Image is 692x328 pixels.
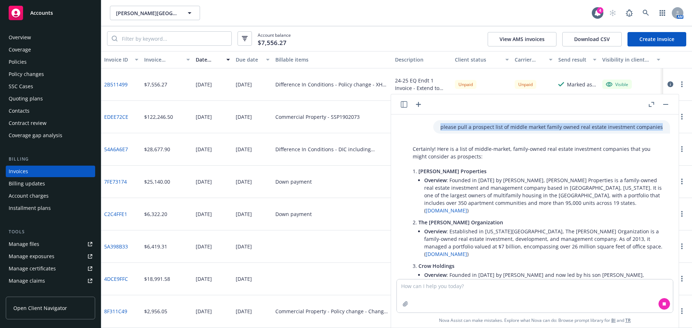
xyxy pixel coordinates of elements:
div: Coverage gap analysis [9,130,62,141]
a: Manage claims [6,275,95,287]
div: Commercial Property - Policy change - Change - SSP1902073 [275,307,389,315]
p: Certainly! Here is a list of middle-market, family-owned real estate investment companies that yo... [413,145,663,160]
a: Quoting plans [6,93,95,104]
a: Policy changes [6,68,95,80]
button: Send result [555,51,599,68]
div: Manage exposures [9,251,54,262]
div: [DATE] [236,307,252,315]
div: [DATE] [196,145,212,153]
div: [DATE] [236,243,252,250]
button: Description [392,51,452,68]
a: Coverage [6,44,95,55]
div: Installment plans [9,202,51,214]
div: Carrier status [515,56,545,63]
a: Manage certificates [6,263,95,274]
a: Manage exposures [6,251,95,262]
svg: Search [112,36,117,41]
div: Billable items [275,56,389,63]
div: Visible [606,81,628,87]
div: Client status [455,56,501,63]
span: Nova Assist can make mistakes. Explore what Nova can do: Browse prompt library for and [439,313,631,328]
a: 4DCE9FFC [104,275,128,283]
span: Open Client Navigator [13,304,67,312]
a: Contacts [6,105,95,117]
a: 2B511499 [104,81,128,88]
button: Client status [452,51,512,68]
div: Coverage [9,44,31,55]
div: [DATE] [196,113,212,121]
button: [PERSON_NAME][GEOGRAPHIC_DATA], LLC [110,6,200,20]
div: [DATE] [236,178,252,185]
a: SSC Cases [6,81,95,92]
a: C2C4FFE1 [104,210,127,218]
a: [DOMAIN_NAME] [426,251,467,257]
div: Manage claims [9,275,45,287]
button: Visibility in client dash [599,51,663,68]
div: Unpaid [455,80,476,89]
div: $2,956.05 [144,307,167,315]
div: 24-25 EQ Endt 1 Invoice - Extend to [DATE] (Brown & Riding) [395,77,449,92]
div: SSC Cases [9,81,33,92]
div: Manage certificates [9,263,56,274]
div: Down payment [275,210,312,218]
div: Visibility in client dash [602,56,652,63]
a: Overview [6,32,95,43]
div: [DATE] [196,243,212,250]
div: Quoting plans [9,93,43,104]
div: Invoices [9,166,28,177]
div: Tools [6,228,95,235]
p: please pull a prospect list of middle market family owned real estate investment companies [440,123,663,131]
a: Account charges [6,190,95,202]
span: Overview [424,271,447,278]
a: Create Invoice [627,32,686,46]
a: 54A6A6E7 [104,145,128,153]
span: [PERSON_NAME] Properties [418,168,487,175]
a: [DOMAIN_NAME] [426,207,467,214]
a: 7FE73174 [104,178,127,185]
a: Accounts [6,3,95,23]
a: TR [625,317,631,323]
a: Start snowing [605,6,620,20]
span: Account balance [258,32,291,45]
a: Manage files [6,238,95,250]
a: Billing updates [6,178,95,189]
a: Search [639,6,653,20]
li: : Founded in [DATE] by [PERSON_NAME], [PERSON_NAME] Properties is a family-owned real estate inve... [424,175,663,216]
div: 4 [597,6,603,13]
button: Invoice ID [101,51,141,68]
div: $18,991.58 [144,275,170,283]
a: Manage BORs [6,287,95,299]
a: 8F311C49 [104,307,127,315]
button: Due date [233,51,273,68]
button: Carrier status [512,51,556,68]
a: Switch app [655,6,670,20]
span: The [PERSON_NAME] Organization [418,219,503,226]
span: $7,556.27 [258,38,287,48]
div: $6,322.20 [144,210,167,218]
a: Policies [6,56,95,68]
div: Billing [6,156,95,163]
div: Manage files [9,238,39,250]
li: : Founded in [DATE] by [PERSON_NAME] and now led by his son [PERSON_NAME], [PERSON_NAME] Holdings... [424,270,663,303]
div: Commercial Property - SSP1902073 [275,113,360,121]
button: Download CSV [562,32,622,46]
input: Filter by keyword... [117,32,231,45]
a: BI [611,317,616,323]
a: Invoices [6,166,95,177]
a: Installment plans [6,202,95,214]
li: : Established in [US_STATE][GEOGRAPHIC_DATA], The [PERSON_NAME] Organization is a family-owned re... [424,226,663,259]
div: Policy changes [9,68,44,80]
div: $7,556.27 [144,81,167,88]
div: [DATE] [236,275,252,283]
div: $122,246.50 [144,113,173,121]
div: [DATE] [236,113,252,121]
div: Difference In Conditions - DIC including Earthquake - XHO 8002983 08 [275,145,389,153]
div: [DATE] [236,145,252,153]
div: $28,677.90 [144,145,170,153]
div: Unpaid [515,80,536,89]
div: [DATE] [196,210,212,218]
span: [PERSON_NAME][GEOGRAPHIC_DATA], LLC [116,9,178,17]
div: [DATE] [196,275,212,283]
div: Invoice ID [104,56,130,63]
